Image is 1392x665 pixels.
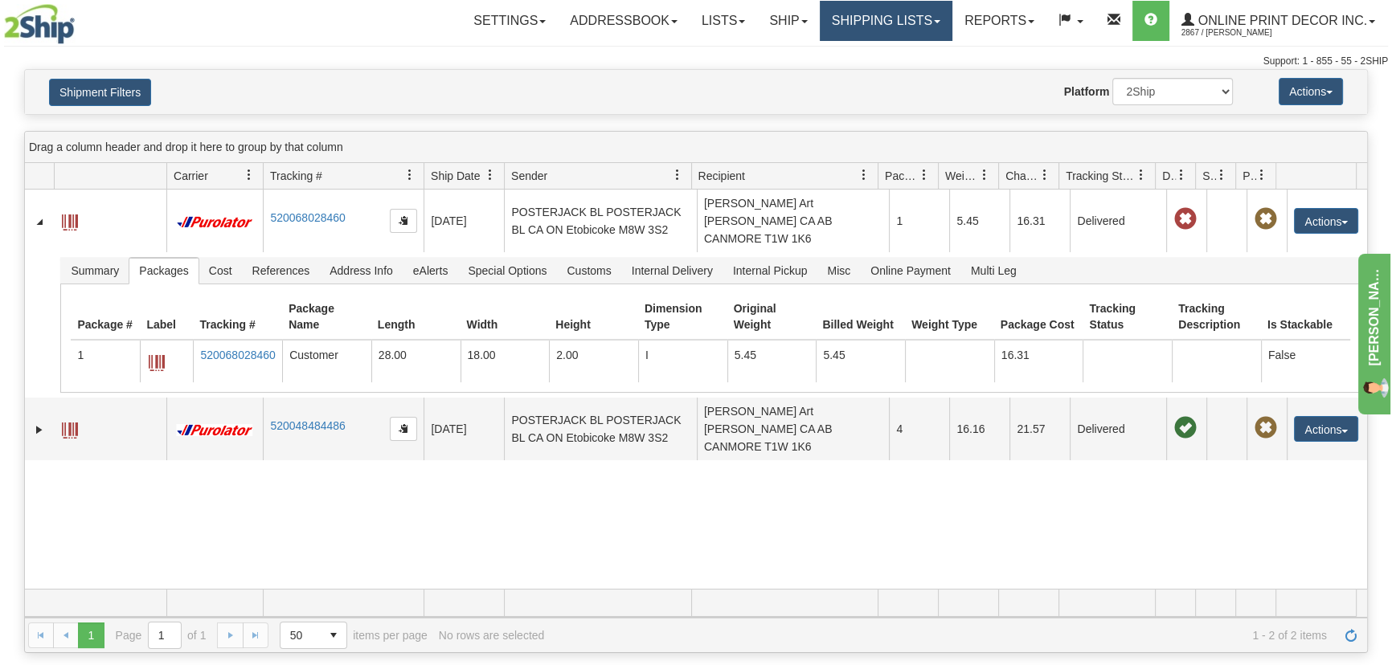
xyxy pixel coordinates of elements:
img: Agent profile image [12,5,41,34]
td: [DATE] [424,398,504,460]
th: Original Weight [727,294,817,341]
a: 520048484486 [270,419,345,432]
a: Packages filter column settings [911,161,938,189]
a: Label [62,415,78,441]
div: Support: 1 - 855 - 55 - 2SHIP [4,55,1388,68]
span: Recipient [698,168,745,184]
span: References [243,258,320,284]
a: Reports [952,1,1046,41]
a: Ship [757,1,819,41]
span: Tracking # [270,168,322,184]
th: Weight Type [905,294,994,341]
td: 5.45 [727,341,817,383]
a: Sender filter column settings [664,161,691,189]
th: Tracking # [193,294,282,341]
a: Collapse [31,214,47,230]
td: [PERSON_NAME] Art [PERSON_NAME] CA AB CANMORE T1W 1K6 [697,398,890,460]
span: Late [1173,208,1196,231]
span: Pickup Not Assigned [1254,417,1276,439]
img: 11 - Purolator [174,216,256,228]
span: Shipment Issues [1202,168,1216,184]
td: 1 [889,190,949,252]
a: Lists [690,1,757,41]
td: 1 [71,341,140,383]
span: 2867 / [PERSON_NAME] [1181,25,1302,41]
span: Weight [945,168,979,184]
td: 16.31 [994,341,1083,383]
td: POSTERJACK BL POSTERJACK BL CA ON Etobicoke M8W 3S2 [504,190,697,252]
span: Page 1 [78,622,104,648]
span: Packages [129,258,198,284]
th: Tracking Status [1083,294,1172,341]
span: Ship Date [431,168,480,184]
span: Multi Leg [961,258,1026,284]
td: 4 [889,398,949,460]
button: Actions [1279,78,1343,105]
a: Charge filter column settings [1031,161,1058,189]
td: 28.00 [371,341,461,383]
th: Package Name [282,294,371,341]
a: Online Print Decor Inc. 2867 / [PERSON_NAME] [1169,1,1387,41]
td: Delivered [1070,398,1166,460]
span: 50 [290,627,311,643]
th: Width [461,294,550,341]
span: Address Info [320,258,403,284]
div: No rows are selected [439,629,545,642]
th: Package # [71,294,140,341]
span: eAlerts [403,258,458,284]
a: Tracking # filter column settings [396,161,424,189]
a: Carrier filter column settings [235,161,263,189]
button: Copy to clipboard [390,417,417,441]
td: 18.00 [461,341,550,383]
img: logo2867.jpg [4,4,75,44]
label: Platform [1064,84,1110,100]
a: Refresh [1338,622,1364,648]
button: Shipment Filters [49,79,151,106]
span: Online Payment [861,258,960,284]
td: 2.00 [549,341,638,383]
span: Sender [511,168,547,184]
th: Label [140,294,193,341]
span: Online Print Decor Inc. [1194,14,1367,27]
a: Delivery Status filter column settings [1168,161,1195,189]
iframe: chat widget [1355,251,1390,414]
span: select [321,622,346,648]
a: 520068028460 [200,349,275,361]
a: Ship Date filter column settings [477,161,504,189]
div: grid grouping header [25,132,1367,163]
td: [PERSON_NAME] Art [PERSON_NAME] CA AB CANMORE T1W 1K6 [697,190,890,252]
a: Settings [461,1,558,41]
span: On time [1173,417,1196,439]
a: Recipient filter column settings [850,161,878,189]
span: Pickup Status [1243,168,1256,184]
a: Label [62,207,78,233]
button: Actions [1294,416,1358,442]
th: Package Cost [994,294,1083,341]
span: Tracking Status [1066,168,1136,184]
th: Height [549,294,638,341]
span: Summary [61,258,129,284]
td: Customer [282,341,371,383]
span: Charge [1005,168,1039,184]
a: Addressbook [558,1,690,41]
input: Page 1 [149,622,181,648]
td: I [638,341,727,383]
img: 11 - Purolator [174,424,256,436]
span: Delivery Status [1162,168,1176,184]
span: 1 - 2 of 2 items [555,629,1327,642]
td: Delivered [1070,190,1166,252]
a: Shipment Issues filter column settings [1208,161,1235,189]
span: Misc [817,258,860,284]
a: Pickup Status filter column settings [1248,161,1275,189]
a: Expand [31,422,47,438]
a: Label [149,347,165,377]
th: Billed Weight [816,294,905,341]
span: Customs [557,258,620,284]
span: Internal Delivery [622,258,723,284]
a: Tracking Status filter column settings [1128,161,1155,189]
span: Packages [885,168,919,184]
span: Internal Pickup [723,258,817,284]
th: Tracking Description [1172,294,1261,341]
td: 21.57 [1009,398,1070,460]
td: 5.45 [816,341,905,383]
